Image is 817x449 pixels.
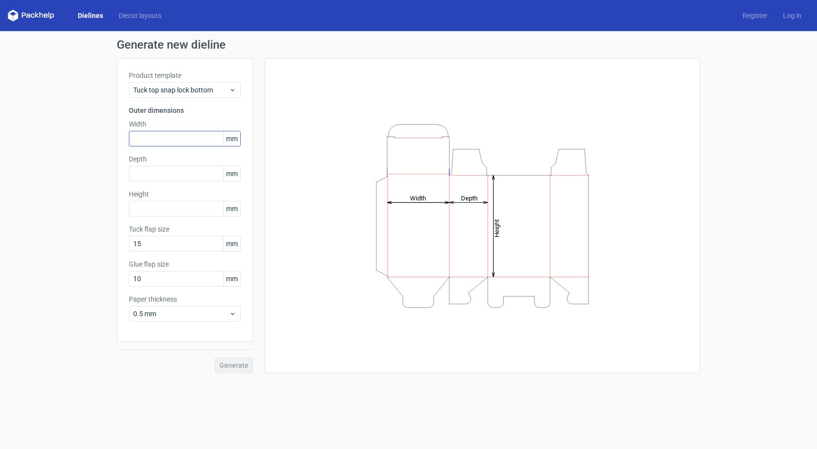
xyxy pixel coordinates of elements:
span: mm [223,271,240,286]
label: Product template [129,71,241,80]
span: 0.5 mm [133,309,229,319]
span: mm [223,201,240,216]
span: mm [223,236,240,251]
h1: Generate new dieline [117,39,700,51]
a: Register [735,11,775,20]
h3: Outer dimensions [129,106,241,115]
label: Tuck flap size [129,224,241,234]
tspan: Height [493,219,500,237]
label: Depth [129,154,241,164]
span: Tuck top snap lock bottom [133,85,229,95]
label: Glue flap size [129,259,241,269]
tspan: Depth [461,194,478,201]
tspan: Width [410,194,426,201]
span: mm [223,131,240,146]
a: Diecut layouts [111,11,169,20]
span: mm [223,166,240,181]
label: Width [129,119,241,129]
a: Log in [775,11,809,20]
a: Dielines [70,11,111,20]
label: Height [129,189,241,199]
label: Paper thickness [129,294,241,304]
